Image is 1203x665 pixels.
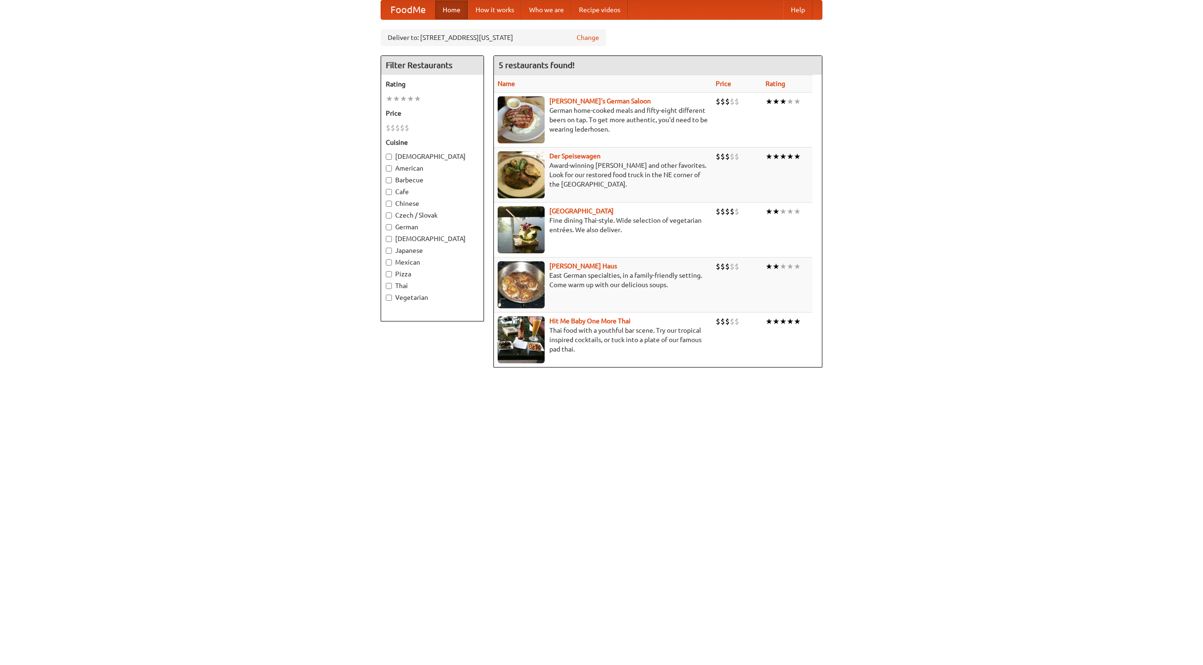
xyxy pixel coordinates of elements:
li: ★ [794,316,801,327]
li: $ [720,206,725,217]
label: [DEMOGRAPHIC_DATA] [386,152,479,161]
input: [DEMOGRAPHIC_DATA] [386,236,392,242]
div: Deliver to: [STREET_ADDRESS][US_STATE] [381,29,606,46]
li: $ [716,261,720,272]
img: speisewagen.jpg [498,151,545,198]
input: Japanese [386,248,392,254]
a: [GEOGRAPHIC_DATA] [549,207,614,215]
li: ★ [787,261,794,272]
li: $ [400,123,405,133]
li: ★ [386,94,393,104]
li: ★ [780,206,787,217]
h5: Cuisine [386,138,479,147]
a: Help [783,0,812,19]
p: East German specialties, in a family-friendly setting. Come warm up with our delicious soups. [498,271,708,289]
li: ★ [766,96,773,107]
li: $ [725,151,730,162]
li: $ [730,151,734,162]
li: ★ [794,206,801,217]
li: ★ [773,96,780,107]
li: $ [386,123,391,133]
p: German home-cooked meals and fifty-eight different beers on tap. To get more authentic, you'd nee... [498,106,708,134]
label: Cafe [386,187,479,196]
li: $ [730,96,734,107]
a: [PERSON_NAME] Haus [549,262,617,270]
li: ★ [787,96,794,107]
h5: Price [386,109,479,118]
li: ★ [780,261,787,272]
img: babythai.jpg [498,316,545,363]
li: $ [734,151,739,162]
li: $ [730,316,734,327]
p: Award-winning [PERSON_NAME] and other favorites. Look for our restored food truck in the NE corne... [498,161,708,189]
li: ★ [787,151,794,162]
h4: Filter Restaurants [381,56,484,75]
a: Rating [766,80,785,87]
a: FoodMe [381,0,435,19]
img: kohlhaus.jpg [498,261,545,308]
li: ★ [773,206,780,217]
a: Der Speisewagen [549,152,601,160]
li: ★ [414,94,421,104]
img: esthers.jpg [498,96,545,143]
li: ★ [766,206,773,217]
li: $ [716,151,720,162]
li: ★ [766,261,773,272]
input: Cafe [386,189,392,195]
ng-pluralize: 5 restaurants found! [499,61,575,70]
li: $ [725,96,730,107]
a: Who we are [522,0,571,19]
li: ★ [780,96,787,107]
input: [DEMOGRAPHIC_DATA] [386,154,392,160]
label: Barbecue [386,175,479,185]
a: Home [435,0,468,19]
label: [DEMOGRAPHIC_DATA] [386,234,479,243]
li: ★ [794,261,801,272]
a: How it works [468,0,522,19]
li: ★ [773,316,780,327]
label: Chinese [386,199,479,208]
input: Pizza [386,271,392,277]
li: ★ [794,96,801,107]
a: [PERSON_NAME]'s German Saloon [549,97,651,105]
a: Name [498,80,515,87]
li: $ [720,151,725,162]
li: $ [391,123,395,133]
li: $ [395,123,400,133]
label: Mexican [386,258,479,267]
li: $ [716,96,720,107]
input: Thai [386,283,392,289]
label: Vegetarian [386,293,479,302]
li: ★ [393,94,400,104]
a: Hit Me Baby One More Thai [549,317,631,325]
li: $ [730,261,734,272]
label: American [386,164,479,173]
li: ★ [773,151,780,162]
li: ★ [766,316,773,327]
label: Pizza [386,269,479,279]
li: ★ [787,316,794,327]
label: Czech / Slovak [386,211,479,220]
li: ★ [787,206,794,217]
input: Chinese [386,201,392,207]
li: $ [716,316,720,327]
li: ★ [773,261,780,272]
li: $ [720,96,725,107]
li: $ [725,206,730,217]
li: $ [725,316,730,327]
input: Vegetarian [386,295,392,301]
li: $ [734,261,739,272]
li: $ [720,316,725,327]
li: ★ [766,151,773,162]
a: Recipe videos [571,0,628,19]
input: Mexican [386,259,392,266]
li: $ [405,123,409,133]
img: satay.jpg [498,206,545,253]
li: ★ [780,316,787,327]
li: $ [734,206,739,217]
input: German [386,224,392,230]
